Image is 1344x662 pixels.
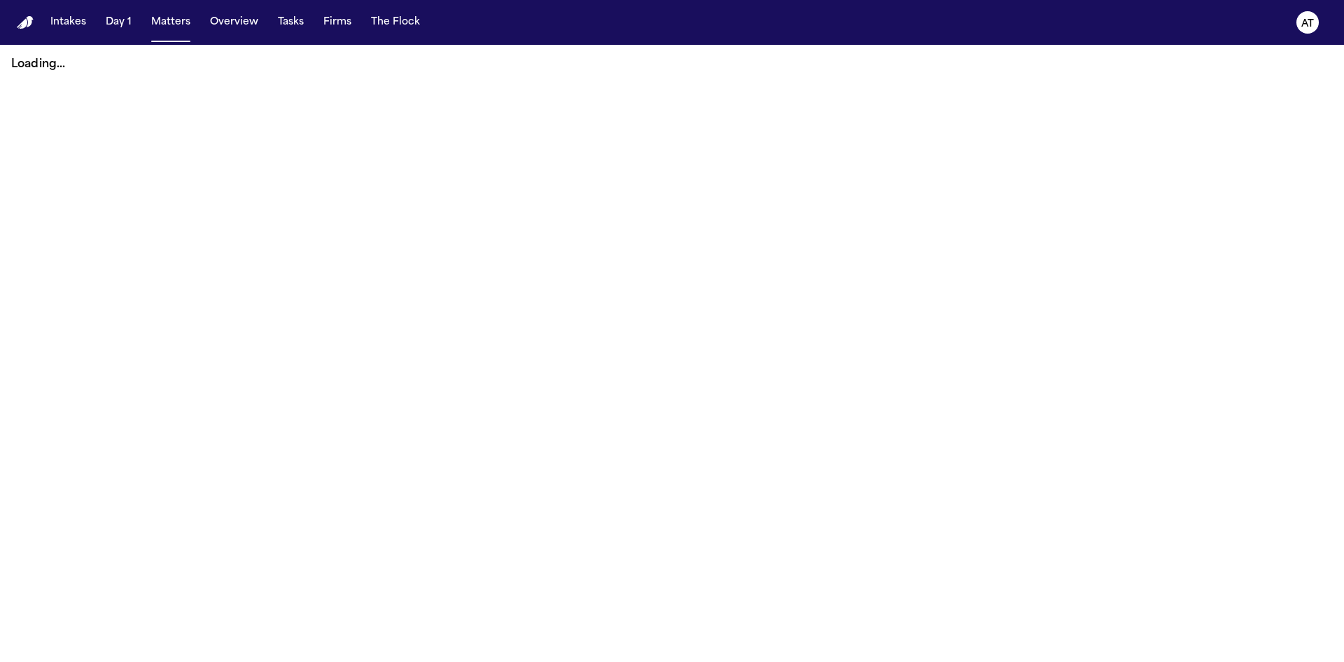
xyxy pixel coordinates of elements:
button: Intakes [45,10,92,35]
text: AT [1301,19,1314,29]
button: Day 1 [100,10,137,35]
a: Home [17,16,34,29]
button: Overview [204,10,264,35]
button: Matters [146,10,196,35]
button: Tasks [272,10,309,35]
img: Finch Logo [17,16,34,29]
button: Firms [318,10,357,35]
button: The Flock [365,10,426,35]
p: Loading... [11,56,1333,73]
